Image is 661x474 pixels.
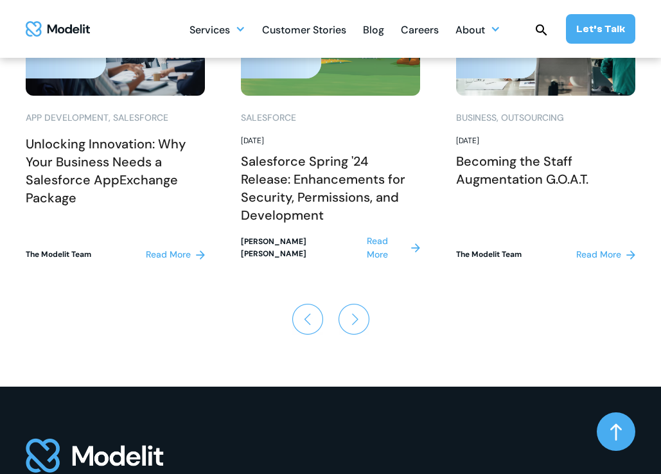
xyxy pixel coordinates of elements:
a: Let’s Talk [566,14,635,44]
img: arrow left [292,304,323,335]
div: Outsourcing [501,111,564,125]
div: App Development [26,111,109,125]
div: Read More [576,248,621,261]
div: , [109,111,110,125]
div: Business [456,111,497,125]
div: Salesforce [113,111,168,125]
div: Read More [146,248,191,261]
a: Previous Page [292,298,323,340]
img: right arrow [626,250,635,259]
a: home [26,21,90,37]
div: The Modelit Team [456,249,522,261]
img: arrow right [339,304,369,335]
h2: Becoming the Staff Augmentation G.O.A.T. [456,152,635,188]
div: Let’s Talk [576,22,625,36]
div: [DATE] [456,135,635,147]
img: right arrow [411,243,420,252]
a: Customer Stories [262,17,346,42]
div: About [455,17,500,42]
a: Read More [367,234,420,261]
a: Next Page [339,298,369,340]
img: arrow up [610,423,622,441]
div: Blog [363,19,384,44]
div: Services [189,17,245,42]
h2: Unlocking Innovation: Why Your Business Needs a Salesforce AppExchange Package [26,135,205,207]
div: Salesforce [241,111,296,125]
a: Careers [401,17,439,42]
h2: Salesforce Spring '24 Release: Enhancements for Security, Permissions, and Development [241,152,420,224]
div: About [455,19,485,44]
div: Services [189,19,230,44]
a: Read More [146,248,205,261]
a: Blog [363,17,384,42]
div: Careers [401,19,439,44]
div: The Modelit Team [26,249,91,261]
div: , [497,111,498,125]
img: modelit logo [26,21,90,37]
div: Customer Stories [262,19,346,44]
a: Read More [576,248,635,261]
img: footer logo [26,437,164,474]
div: Read More [367,234,406,261]
img: right arrow [196,250,205,259]
div: List [26,298,635,340]
div: [DATE] [241,135,420,147]
div: [PERSON_NAME] [PERSON_NAME] [241,236,362,260]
